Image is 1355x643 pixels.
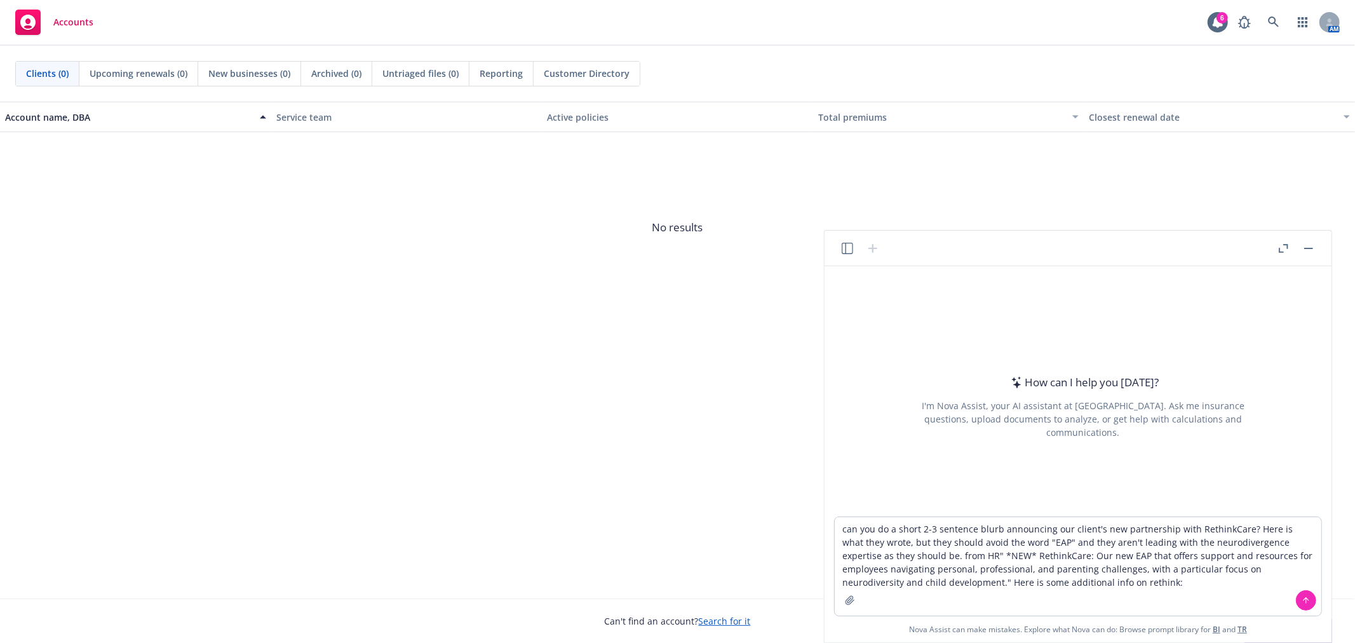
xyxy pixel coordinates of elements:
a: Switch app [1290,10,1316,35]
button: Active policies [542,102,813,132]
a: Search [1261,10,1286,35]
div: Total premiums [818,111,1065,124]
button: Closest renewal date [1084,102,1355,132]
a: Accounts [10,4,98,40]
a: Report a Bug [1232,10,1257,35]
button: Total premiums [813,102,1084,132]
div: Service team [276,111,537,124]
a: TR [1237,624,1247,635]
span: New businesses (0) [208,67,290,80]
span: Reporting [480,67,523,80]
div: Account name, DBA [5,111,252,124]
a: Search for it [699,615,751,627]
button: Service team [271,102,543,132]
span: Nova Assist can make mistakes. Explore what Nova can do: Browse prompt library for and [909,616,1247,642]
textarea: can you do a short 2-3 sentence blurb announcing our client's new partnership with RethinkCare? H... [835,517,1321,616]
div: How can I help you [DATE]? [1008,374,1159,391]
span: Can't find an account? [605,614,751,628]
span: Archived (0) [311,67,361,80]
div: 6 [1217,12,1228,24]
div: I'm Nova Assist, your AI assistant at [GEOGRAPHIC_DATA]. Ask me insurance questions, upload docum... [905,399,1262,439]
span: Upcoming renewals (0) [90,67,187,80]
span: Customer Directory [544,67,630,80]
span: Untriaged files (0) [382,67,459,80]
span: Clients (0) [26,67,69,80]
a: BI [1213,624,1220,635]
span: Accounts [53,17,93,27]
div: Closest renewal date [1089,111,1336,124]
div: Active policies [547,111,808,124]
